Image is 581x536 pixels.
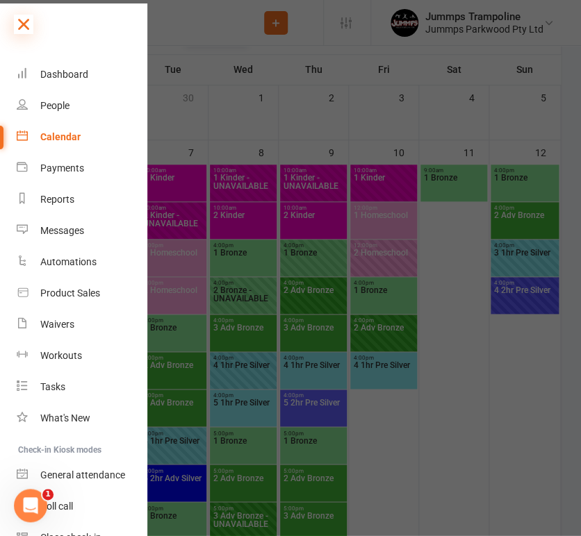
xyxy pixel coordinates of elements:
[40,162,84,174] div: Payments
[40,69,88,80] div: Dashboard
[40,287,100,299] div: Product Sales
[17,59,148,90] a: Dashboard
[17,371,148,403] a: Tasks
[40,100,69,111] div: People
[40,381,65,392] div: Tasks
[40,469,125,480] div: General attendance
[17,122,148,153] a: Calendar
[17,246,148,278] a: Automations
[17,184,148,215] a: Reports
[17,90,148,122] a: People
[17,215,148,246] a: Messages
[17,491,148,522] a: Roll call
[17,278,148,309] a: Product Sales
[17,460,148,491] a: General attendance kiosk mode
[14,489,47,522] iframe: Intercom live chat
[17,153,148,184] a: Payments
[40,256,97,267] div: Automations
[40,194,74,205] div: Reports
[17,403,148,434] a: What's New
[17,309,148,340] a: Waivers
[40,225,84,236] div: Messages
[40,350,82,361] div: Workouts
[40,412,90,424] div: What's New
[40,501,73,512] div: Roll call
[42,489,54,500] span: 1
[17,340,148,371] a: Workouts
[40,131,81,142] div: Calendar
[40,319,74,330] div: Waivers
